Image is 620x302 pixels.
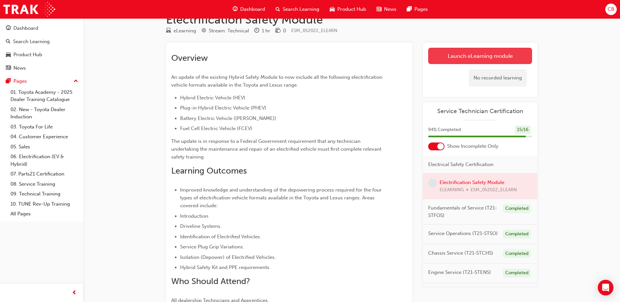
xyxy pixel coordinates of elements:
a: 10. TUNE Rev-Up Training [8,199,81,209]
span: news-icon [6,65,11,71]
span: Chassis Service (T21-STCHS) [428,249,493,257]
div: Stream: Technical [209,27,249,35]
button: CB [605,4,617,15]
a: News [3,62,81,74]
a: guage-iconDashboard [227,3,270,16]
span: Search Learning [283,6,319,13]
span: 94 % Completed [428,126,461,134]
span: search-icon [6,39,10,45]
a: 05. Sales [8,142,81,152]
a: 08. Service Training [8,179,81,189]
span: Show Incomplete Only [447,143,498,150]
a: Service Technician Certification [428,108,532,115]
div: Completed [503,230,531,239]
span: Plug-in Hybrid Electric Vehicle (PHEV) [180,105,266,111]
span: guage-icon [6,25,11,31]
div: Type [166,27,196,35]
div: Pages [13,77,27,85]
span: Improved knowledge and understanding of the depowering process required for the four types of ele... [180,187,383,209]
div: Product Hub [13,51,42,59]
div: Completed [503,269,531,277]
span: target-icon [201,28,206,34]
span: Isolation (Depower) of Electrified Vehicles. [180,254,276,260]
div: Dashboard [13,25,38,32]
span: Fundamentals of Service (T21-STFOS) [428,204,498,219]
span: Pages [414,6,428,13]
a: Product Hub [3,49,81,61]
a: 02. New - Toyota Dealer Induction [8,105,81,122]
a: 07. Parts21 Certification [8,169,81,179]
span: Battery Electric Vehicle ([PERSON_NAME]) [180,115,276,121]
span: Product Hub [337,6,366,13]
a: 06. Electrification (EV & Hybrid) [8,152,81,169]
a: All Pages [8,209,81,219]
button: DashboardSearch LearningProduct HubNews [3,21,81,75]
div: Completed [503,249,531,258]
span: The update is in response to a Federal Government requirement that any technician undertaking the... [171,138,383,160]
div: News [13,64,26,72]
div: Duration [254,27,270,35]
div: Price [276,27,286,35]
a: Dashboard [3,22,81,34]
span: Learning resource code [291,28,337,33]
button: Pages [3,75,81,87]
span: guage-icon [233,5,238,13]
span: News [384,6,396,13]
span: An update of the existing Hybrid Safety Module to now include all the following electrification v... [171,74,384,88]
span: learningRecordVerb_NONE-icon [428,179,437,188]
div: Search Learning [13,38,50,45]
span: Overview [171,53,208,63]
div: Stream [201,27,249,35]
a: pages-iconPages [402,3,433,16]
a: 01. Toyota Academy - 2025 Dealer Training Catalogue [8,87,81,105]
span: Identification of Electrified Vehicles. [180,234,261,240]
span: Hybrid Electric Vehicle (HEV) [180,95,245,101]
span: Learning Outcomes [171,166,247,176]
span: Who Should Attend? [171,276,250,286]
span: up-icon [74,77,78,86]
span: car-icon [330,5,335,13]
h1: Electrification Safety Module [166,12,537,27]
a: news-iconNews [371,3,402,16]
span: Driveline Systems. [180,223,222,229]
img: Trak [3,2,55,17]
a: car-iconProduct Hub [325,3,371,16]
span: Introduction. [180,213,209,219]
span: Electrical Safety Certification [428,161,494,168]
span: car-icon [6,52,11,58]
span: Dashboard [240,6,265,13]
span: Hybrid Safety Kit and PPE requirements. [180,264,271,270]
a: Launch eLearning module [428,48,532,64]
span: pages-icon [6,78,11,84]
div: Completed [503,204,531,213]
span: news-icon [377,5,381,13]
span: learningResourceType_ELEARNING-icon [166,28,171,34]
div: 1 hr [262,27,270,35]
span: search-icon [276,5,280,13]
span: CB [608,6,614,13]
div: No recorded learning [469,69,527,87]
div: eLearning [174,27,196,35]
a: 03. Toyota For Life [8,122,81,132]
a: 09. Technical Training [8,189,81,199]
a: Search Learning [3,36,81,48]
span: Service Plug Grip Variations. [180,244,244,250]
span: Fuel Cell Electric Vehicle (FCEV) [180,126,252,131]
span: pages-icon [407,5,412,13]
span: clock-icon [254,28,259,34]
a: search-iconSearch Learning [270,3,325,16]
a: 04. Customer Experience [8,132,81,142]
span: Service Operations (T21-STSO) [428,230,498,237]
div: Open Intercom Messenger [598,280,613,295]
div: 15 / 16 [515,126,531,134]
div: 0 [283,27,286,35]
span: prev-icon [72,289,77,297]
span: Engine Service (T21-STENS) [428,269,491,276]
span: money-icon [276,28,280,34]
